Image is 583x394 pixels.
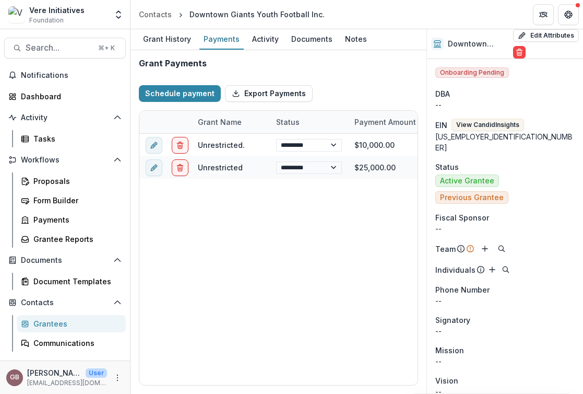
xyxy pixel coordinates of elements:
div: ⌘ + K [96,42,117,54]
a: Grantees [17,315,126,332]
div: -- [435,295,575,306]
button: Delete [513,46,526,59]
div: Downtown Giants Youth Football Inc. [189,9,325,20]
div: Status [270,111,348,133]
div: [US_EMPLOYER_IDENTIFICATION_NUMBER] [435,131,575,153]
p: User [86,368,107,378]
div: Grantee Reports [33,234,117,245]
button: Export Payments [225,85,313,102]
span: Mission [435,345,464,356]
span: Phone Number [435,284,490,295]
span: Workflows [21,156,109,165]
span: Data & Reporting [21,360,109,369]
a: Activity [248,29,283,50]
span: Documents [21,256,109,265]
div: Grant Name [192,117,248,128]
a: Tasks [17,130,126,147]
div: Payments [199,31,244,47]
button: Partners [533,4,554,25]
span: DBA [435,88,450,99]
button: Add [486,263,498,276]
a: Communications [17,334,126,352]
div: Status [270,117,306,128]
a: Unrestricted [198,163,243,172]
div: Document Templates [33,276,117,287]
button: delete [172,137,188,154]
div: Payment Amount [348,111,426,133]
div: Proposals [33,176,117,187]
button: Open Activity [4,109,126,126]
h2: Downtown Giants Youth Football Inc. [448,40,509,49]
div: Documents [287,31,337,47]
div: -- [435,326,575,337]
a: Documents [287,29,337,50]
span: Onboarding Pending [435,67,509,78]
button: edit [146,159,162,176]
div: -- [435,99,575,110]
span: Foundation [29,16,64,25]
div: Grantees [33,318,117,329]
div: Payments [33,214,117,225]
a: Contacts [135,7,176,22]
p: [EMAIL_ADDRESS][DOMAIN_NAME] [27,378,107,388]
nav: breadcrumb [135,7,329,22]
button: Search [495,242,508,255]
button: Open entity switcher [111,4,126,25]
div: Payment Amount [348,117,422,128]
div: $10,000.00 [348,134,426,156]
button: View CandidInsights [451,119,524,131]
button: Open Contacts [4,294,126,311]
span: Fiscal Sponsor [435,212,489,223]
p: [PERSON_NAME] [27,367,81,378]
a: Grant History [139,29,195,50]
button: Edit Attributes [513,29,579,42]
p: -- [435,356,575,367]
p: EIN [435,120,447,131]
span: Previous Grantee [440,193,504,202]
button: edit [146,137,162,154]
h2: Grant Payments [139,59,207,68]
a: Grantee Reports [17,230,126,248]
span: Contacts [21,298,109,307]
div: Grace Brown [10,374,19,381]
a: Form Builder [17,192,126,209]
div: Notes [341,31,371,47]
button: Schedule payment [139,85,221,102]
button: Add [479,242,491,255]
button: Search... [4,38,126,59]
button: More [111,372,124,384]
div: Dashboard [21,91,117,102]
span: Signatory [435,315,470,326]
p: Team [435,244,456,254]
a: Document Templates [17,273,126,290]
button: Open Documents [4,252,126,269]
button: Open Workflows [4,152,126,168]
span: Vision [435,375,458,386]
div: Contacts [139,9,172,20]
a: Dashboard [4,88,126,105]
button: Open Data & Reporting [4,356,126,373]
div: Grant Name [192,111,270,133]
span: Activity [21,113,109,122]
div: -- [435,223,575,234]
div: Form Builder [33,195,117,206]
div: Tasks [33,133,117,144]
p: Individuals [435,264,475,275]
div: Activity [248,31,283,47]
div: Communications [33,338,117,349]
button: Notifications [4,67,126,84]
img: Vere Initiatives [8,6,25,23]
span: Search... [26,43,92,53]
span: Active Grantee [440,177,494,186]
a: Payments [17,211,126,228]
a: Payments [199,29,244,50]
div: $25,000.00 [348,156,426,179]
button: Get Help [558,4,579,25]
div: Vere Initiatives [29,5,85,16]
button: Search [499,263,512,276]
a: Unrestricted. [198,141,245,149]
span: Status [435,161,459,172]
